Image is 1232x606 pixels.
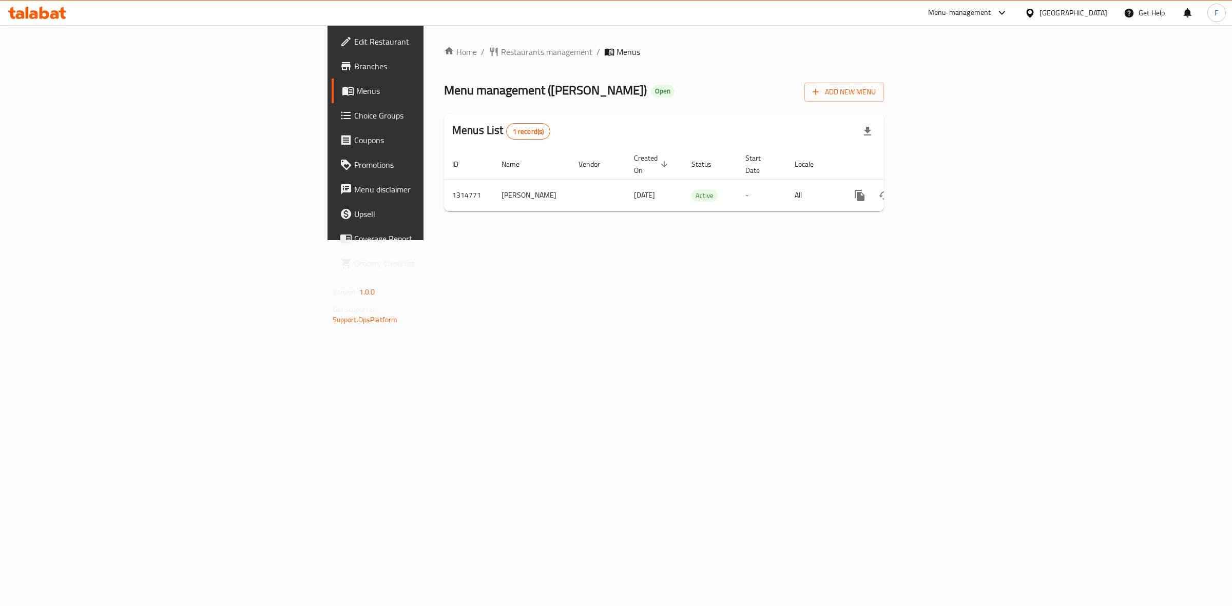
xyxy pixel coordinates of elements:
span: 1 record(s) [507,127,550,136]
h2: Menus List [452,123,550,140]
a: Branches [332,54,533,79]
a: Menus [332,79,533,103]
span: Created On [634,152,671,177]
span: Get support on: [333,303,380,316]
span: Grocery Checklist [354,257,525,269]
td: All [786,180,839,211]
li: / [596,46,600,58]
div: [GEOGRAPHIC_DATA] [1039,7,1107,18]
span: Coupons [354,134,525,146]
span: Name [502,158,533,170]
span: Active [691,190,718,202]
span: Open [651,87,675,95]
div: Total records count [506,123,551,140]
span: Promotions [354,159,525,171]
a: Choice Groups [332,103,533,128]
span: Menu management ( [PERSON_NAME] ) [444,79,647,102]
span: Menu disclaimer [354,183,525,196]
span: Upsell [354,208,525,220]
span: Branches [354,60,525,72]
span: Start Date [745,152,774,177]
span: Choice Groups [354,109,525,122]
div: Menu-management [928,7,991,19]
a: Edit Restaurant [332,29,533,54]
span: ID [452,158,472,170]
span: Version: [333,285,358,299]
span: [DATE] [634,188,655,202]
nav: breadcrumb [444,46,884,58]
a: Restaurants management [489,46,592,58]
a: Grocery Checklist [332,251,533,276]
span: Locale [795,158,827,170]
a: Promotions [332,152,533,177]
div: Export file [855,119,880,144]
div: Open [651,85,675,97]
span: Status [691,158,725,170]
span: Restaurants management [501,46,592,58]
span: 1.0.0 [359,285,375,299]
a: Menu disclaimer [332,177,533,202]
span: Edit Restaurant [354,35,525,48]
button: more [848,183,872,208]
span: Coverage Report [354,232,525,245]
button: Change Status [872,183,897,208]
a: Coverage Report [332,226,533,251]
button: Add New Menu [804,83,884,102]
th: Actions [839,149,954,180]
table: enhanced table [444,149,954,211]
a: Coupons [332,128,533,152]
span: Menus [617,46,640,58]
a: Support.OpsPlatform [333,313,398,326]
td: - [737,180,786,211]
span: F [1215,7,1218,18]
div: Active [691,189,718,202]
span: Menus [356,85,525,97]
a: Upsell [332,202,533,226]
span: Vendor [579,158,613,170]
span: Add New Menu [813,86,876,99]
